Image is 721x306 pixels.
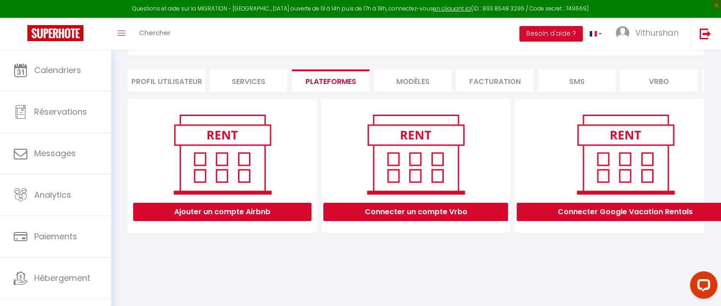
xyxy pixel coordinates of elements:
span: Calendriers [34,64,81,76]
li: Plateformes [292,69,369,92]
span: Analytics [34,189,71,200]
img: Super Booking [27,25,83,41]
img: rent.png [567,111,684,198]
li: Vrbo [620,69,698,92]
button: Connecter un compte Vrbo [323,203,508,221]
img: logout [700,28,711,39]
button: Ajouter un compte Airbnb [133,203,311,221]
a: Chercher [132,18,177,50]
span: Vithurshan [635,27,679,38]
a: en cliquant ici [433,5,471,12]
span: Paiements [34,231,77,242]
li: Services [210,69,287,92]
li: Facturation [456,69,534,92]
button: Besoin d'aide ? [519,26,583,42]
li: Profil Utilisateur [128,69,205,92]
li: MODÈLES [374,69,451,92]
span: Chercher [139,28,171,37]
a: ... Vithurshan [609,18,690,50]
span: Hébergement [34,272,90,284]
img: rent.png [164,111,280,198]
img: ... [616,26,629,40]
iframe: LiveChat chat widget [683,268,721,306]
span: Réservations [34,106,87,117]
img: rent.png [358,111,474,198]
span: Messages [34,148,76,159]
li: SMS [538,69,616,92]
